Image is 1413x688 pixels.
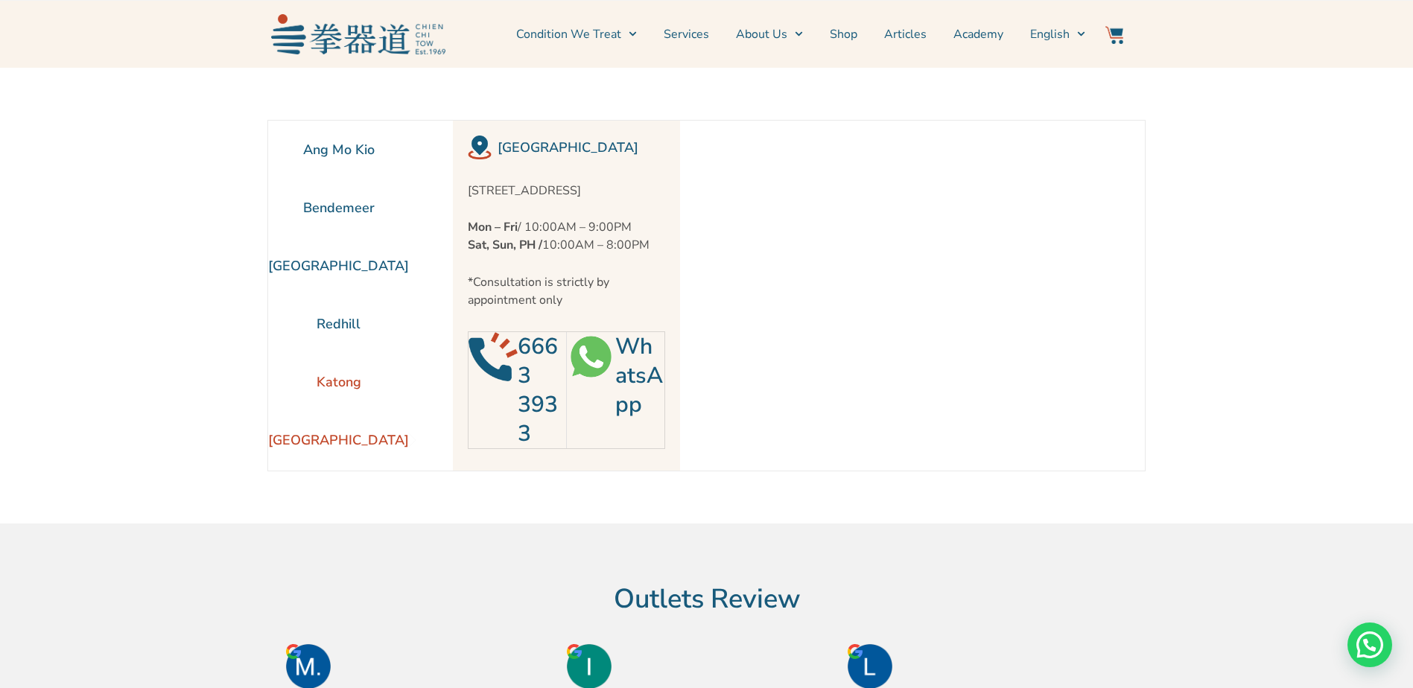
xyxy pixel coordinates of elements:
iframe: Madam Partum Holland Village [680,121,1102,471]
p: [STREET_ADDRESS] [468,182,665,200]
h2: Outlets Review [279,583,1135,616]
a: About Us [736,16,803,53]
img: Website Icon-03 [1105,26,1123,44]
a: Articles [884,16,927,53]
a: Shop [830,16,857,53]
a: 6663 3933 [518,331,558,449]
span: English [1030,25,1070,43]
strong: Mon – Fri [468,219,518,235]
a: WhatsApp [615,331,663,420]
a: Academy [953,16,1003,53]
a: Services [664,16,709,53]
a: English [1030,16,1085,53]
p: / 10:00AM – 9:00PM 10:00AM – 8:00PM [468,218,665,254]
p: *Consultation is strictly by appointment only [468,273,665,309]
strong: Sat, Sun, PH / [468,237,542,253]
a: Condition We Treat [516,16,637,53]
nav: Menu [453,16,1086,53]
h2: [GEOGRAPHIC_DATA] [498,137,665,158]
